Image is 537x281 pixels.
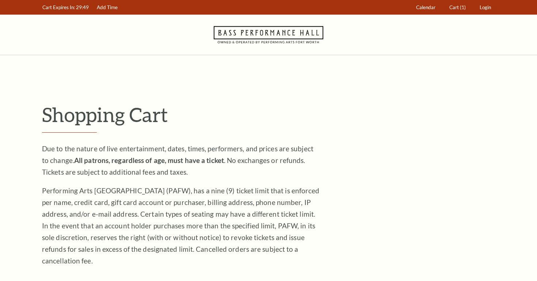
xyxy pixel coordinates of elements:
[42,103,495,126] p: Shopping Cart
[476,0,495,15] a: Login
[449,4,459,10] span: Cart
[42,185,320,267] p: Performing Arts [GEOGRAPHIC_DATA] (PAFW), has a nine (9) ticket limit that is enforced per name, ...
[74,156,224,164] strong: All patrons, regardless of age, must have a ticket
[76,4,89,10] span: 29:49
[480,4,491,10] span: Login
[94,0,121,15] a: Add Time
[42,144,313,176] span: Due to the nature of live entertainment, dates, times, performers, and prices are subject to chan...
[460,4,466,10] span: (1)
[413,0,439,15] a: Calendar
[446,0,469,15] a: Cart (1)
[416,4,435,10] span: Calendar
[42,4,75,10] span: Cart Expires In:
